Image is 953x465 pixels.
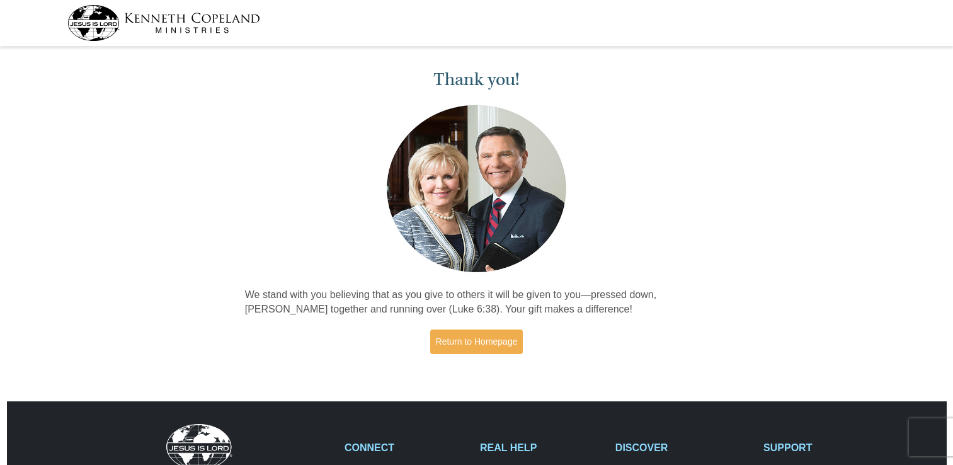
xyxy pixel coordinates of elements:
[345,442,467,454] h2: CONNECT
[430,330,523,354] a: Return to Homepage
[245,288,709,317] p: We stand with you believing that as you give to others it will be given to you—pressed down, [PER...
[384,102,569,275] img: Kenneth and Gloria
[67,5,260,41] img: kcm-header-logo.svg
[245,69,709,90] h1: Thank you!
[763,442,886,454] h2: SUPPORT
[480,442,602,454] h2: REAL HELP
[615,442,750,454] h2: DISCOVER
